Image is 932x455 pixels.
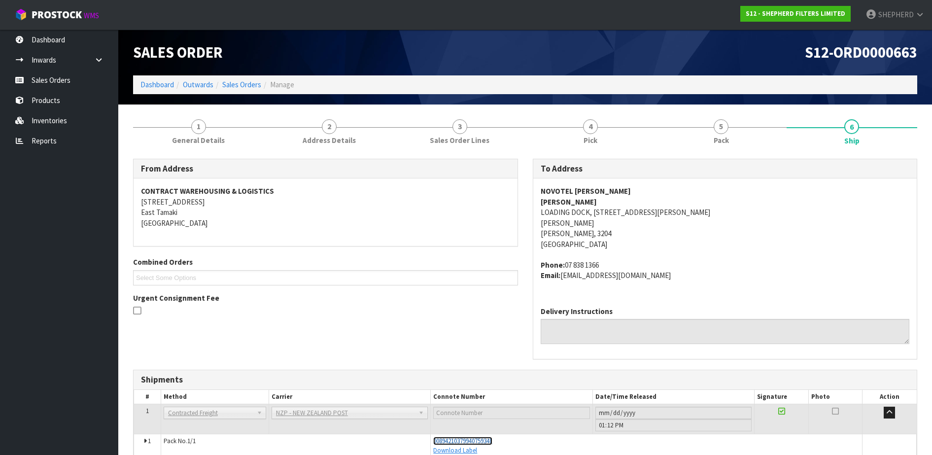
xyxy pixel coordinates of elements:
[133,43,223,62] span: Sales Order
[431,390,593,404] th: Connote Number
[140,80,174,89] a: Dashboard
[541,164,910,174] h3: To Address
[592,390,755,404] th: Date/Time Released
[452,119,467,134] span: 3
[541,306,613,316] label: Delivery Instructions
[541,271,560,280] strong: email
[583,119,598,134] span: 4
[584,135,597,145] span: Pick
[15,8,27,21] img: cube-alt.png
[433,437,492,445] a: 00894210379940759348
[714,135,729,145] span: Pack
[161,390,269,404] th: Method
[541,260,910,281] address: 07 838 1366 [EMAIL_ADDRESS][DOMAIN_NAME]
[433,407,590,419] input: Connote Number
[322,119,337,134] span: 2
[746,9,845,18] strong: S12 - SHEPHERD FILTERS LIMITED
[141,186,274,196] strong: CONTRACT WAREHOUSING & LOGISTICS
[844,136,860,146] span: Ship
[805,43,917,62] span: S12-ORD0000663
[172,135,225,145] span: General Details
[187,437,196,445] span: 1/1
[84,11,99,20] small: WMS
[878,10,914,19] span: SHEPHERD
[276,407,415,419] span: NZP - NEW ZEALAND POST
[141,375,909,385] h3: Shipments
[808,390,863,404] th: Photo
[541,197,597,207] strong: [PERSON_NAME]
[863,390,917,404] th: Action
[303,135,356,145] span: Address Details
[714,119,728,134] span: 5
[844,119,859,134] span: 6
[541,260,565,270] strong: phone
[269,390,431,404] th: Carrier
[541,186,910,249] address: LOADING DOCK, [STREET_ADDRESS][PERSON_NAME] [PERSON_NAME] [PERSON_NAME], 3204 [GEOGRAPHIC_DATA]
[430,135,489,145] span: Sales Order Lines
[133,293,219,303] label: Urgent Consignment Fee
[141,186,510,228] address: [STREET_ADDRESS] East Tamaki [GEOGRAPHIC_DATA]
[433,446,477,455] a: Download Label
[183,80,213,89] a: Outwards
[148,437,151,445] span: 1
[755,390,809,404] th: Signature
[134,390,161,404] th: #
[141,164,510,174] h3: From Address
[168,407,253,419] span: Contracted Freight
[32,8,82,21] span: ProStock
[133,257,193,267] label: Combined Orders
[541,186,631,196] strong: NOVOTEL [PERSON_NAME]
[270,80,294,89] span: Manage
[146,407,149,415] span: 1
[222,80,261,89] a: Sales Orders
[191,119,206,134] span: 1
